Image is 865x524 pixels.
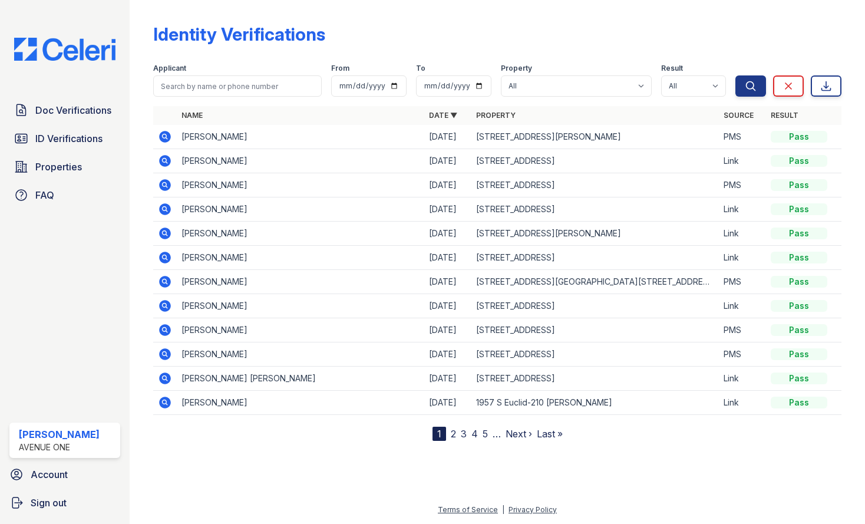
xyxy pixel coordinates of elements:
td: [DATE] [424,125,471,149]
a: Account [5,463,125,486]
td: [STREET_ADDRESS] [471,246,719,270]
td: PMS [719,270,766,294]
div: Pass [771,228,827,239]
span: Doc Verifications [35,103,111,117]
label: To [416,64,425,73]
td: [PERSON_NAME] [177,125,424,149]
div: Pass [771,348,827,360]
a: Sign out [5,491,125,515]
span: Sign out [31,496,67,510]
td: Link [719,246,766,270]
td: [PERSON_NAME] [177,197,424,222]
td: [PERSON_NAME] [177,222,424,246]
td: [STREET_ADDRESS] [471,342,719,367]
td: [STREET_ADDRESS][GEOGRAPHIC_DATA][STREET_ADDRESS] & 2645, 2647, 2649, [STREET_ADDRESS][PERSON_NAME] [471,270,719,294]
span: Account [31,467,68,482]
td: PMS [719,318,766,342]
a: Doc Verifications [9,98,120,122]
td: 1957 S Euclid-210 [PERSON_NAME] [471,391,719,415]
a: FAQ [9,183,120,207]
span: FAQ [35,188,54,202]
td: PMS [719,173,766,197]
span: Properties [35,160,82,174]
div: Pass [771,252,827,263]
label: Property [501,64,532,73]
div: Pass [771,276,827,288]
div: 1 [432,427,446,441]
div: Identity Verifications [153,24,325,45]
td: [STREET_ADDRESS] [471,294,719,318]
td: [DATE] [424,222,471,246]
a: 2 [451,428,456,440]
a: Next › [506,428,532,440]
td: [STREET_ADDRESS][PERSON_NAME] [471,222,719,246]
td: [PERSON_NAME] [177,318,424,342]
a: Property [476,111,516,120]
a: 5 [483,428,488,440]
img: CE_Logo_Blue-a8612792a0a2168367f1c8372b55b34899dd931a85d93a1a3d3e32e68fde9ad4.png [5,38,125,61]
div: | [502,505,504,514]
td: [STREET_ADDRESS] [471,197,719,222]
a: Source [724,111,754,120]
td: [DATE] [424,342,471,367]
td: [STREET_ADDRESS] [471,367,719,391]
div: [PERSON_NAME] [19,427,100,441]
td: [PERSON_NAME] [177,342,424,367]
td: [DATE] [424,318,471,342]
td: [PERSON_NAME] [177,294,424,318]
td: [DATE] [424,173,471,197]
a: Name [181,111,203,120]
td: [DATE] [424,149,471,173]
td: [DATE] [424,246,471,270]
div: Pass [771,203,827,215]
td: [STREET_ADDRESS] [471,149,719,173]
td: [DATE] [424,270,471,294]
input: Search by name or phone number [153,75,322,97]
td: PMS [719,342,766,367]
div: Pass [771,373,827,384]
td: [PERSON_NAME] [177,270,424,294]
td: PMS [719,125,766,149]
td: [DATE] [424,294,471,318]
td: Link [719,294,766,318]
td: Link [719,149,766,173]
td: [STREET_ADDRESS] [471,318,719,342]
td: [DATE] [424,197,471,222]
div: Pass [771,179,827,191]
a: ID Verifications [9,127,120,150]
div: Pass [771,397,827,408]
label: From [331,64,349,73]
a: Terms of Service [438,505,498,514]
a: Privacy Policy [509,505,557,514]
td: Link [719,391,766,415]
a: 4 [471,428,478,440]
td: [STREET_ADDRESS][PERSON_NAME] [471,125,719,149]
span: … [493,427,501,441]
span: ID Verifications [35,131,103,146]
div: Pass [771,155,827,167]
div: Pass [771,131,827,143]
td: [PERSON_NAME] [177,391,424,415]
a: Date ▼ [429,111,457,120]
a: Result [771,111,798,120]
td: [PERSON_NAME] [177,246,424,270]
label: Result [661,64,683,73]
td: [PERSON_NAME] [PERSON_NAME] [177,367,424,391]
div: Avenue One [19,441,100,453]
td: Link [719,367,766,391]
a: 3 [461,428,467,440]
td: [PERSON_NAME] [177,149,424,173]
div: Pass [771,300,827,312]
label: Applicant [153,64,186,73]
td: [DATE] [424,367,471,391]
td: [DATE] [424,391,471,415]
td: Link [719,222,766,246]
td: [STREET_ADDRESS] [471,173,719,197]
div: Pass [771,324,827,336]
a: Properties [9,155,120,179]
td: [PERSON_NAME] [177,173,424,197]
td: Link [719,197,766,222]
a: Last » [537,428,563,440]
